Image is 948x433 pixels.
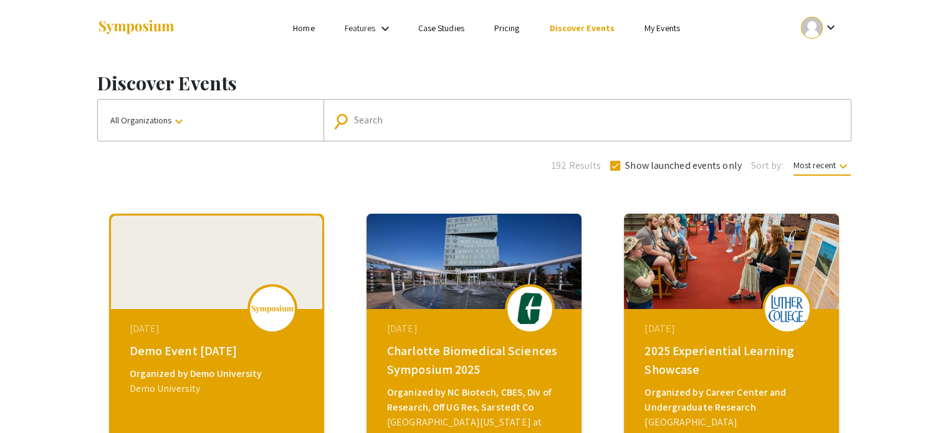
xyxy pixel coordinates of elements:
[549,22,615,34] a: Discover Events
[251,305,294,313] img: logo_v2.png
[768,295,806,322] img: 2025-experiential-learning-showcase_eventLogo_377aea_.png
[793,159,851,176] span: Most recent
[366,214,582,309] img: biomedical-sciences2025_eventCoverPhoto_f0c029__thumb.jpg
[345,22,376,34] a: Features
[644,22,680,34] a: My Events
[644,385,821,415] div: Organized by Career Center and Undergraduate Research
[110,115,186,126] span: All Organizations
[378,21,393,36] mat-icon: Expand Features list
[130,381,307,396] div: Demo University
[293,22,314,34] a: Home
[130,341,307,360] div: Demo Event [DATE]
[644,321,821,336] div: [DATE]
[644,341,821,379] div: 2025 Experiential Learning Showcase
[418,22,464,34] a: Case Studies
[335,110,353,132] mat-icon: Search
[9,377,53,424] iframe: Chat
[751,158,783,173] span: Sort by:
[625,158,742,173] span: Show launched events only
[494,22,520,34] a: Pricing
[387,341,564,379] div: Charlotte Biomedical Sciences Symposium 2025
[624,214,839,309] img: 2025-experiential-learning-showcase_eventCoverPhoto_3051d9__thumb.jpg
[511,293,548,324] img: biomedical-sciences2025_eventLogo_e7ea32_.png
[387,321,564,336] div: [DATE]
[98,100,323,141] button: All Organizations
[97,72,851,94] h1: Discover Events
[644,415,821,430] div: [GEOGRAPHIC_DATA]
[387,385,564,415] div: Organized by NC Biotech, CBES, Div of Research, Off UG Res, Sarstedt Co
[130,366,307,381] div: Organized by Demo University
[783,154,861,176] button: Most recent
[823,20,838,35] mat-icon: Expand account dropdown
[171,114,186,129] mat-icon: keyboard_arrow_down
[97,19,175,36] img: Symposium by ForagerOne
[130,321,307,336] div: [DATE]
[836,159,851,174] mat-icon: keyboard_arrow_down
[552,158,601,173] span: 192 Results
[788,14,851,42] button: Expand account dropdown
